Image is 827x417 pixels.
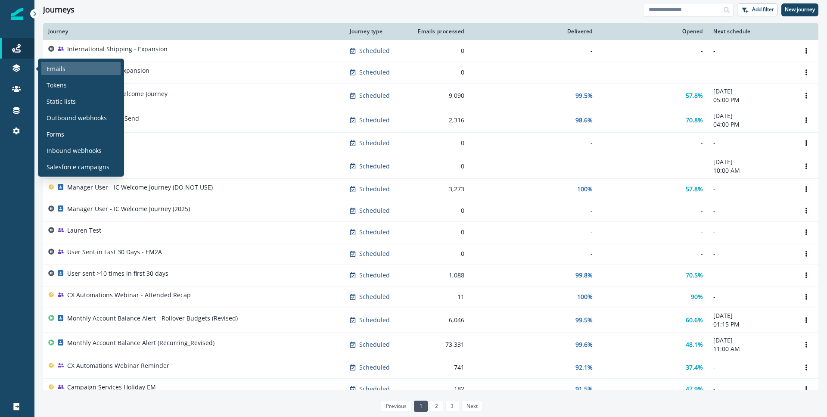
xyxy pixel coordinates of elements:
a: Regular User - IC Welcome JourneyScheduled9,09099.5%57.8%[DATE]05:00 PMOptions [43,83,818,108]
p: Add filter [752,6,774,12]
p: - [713,271,789,280]
p: 99.8% [575,271,593,280]
div: - [603,249,703,258]
div: 11 [414,293,464,301]
p: Monthly Account Balance Alert (Recurring_Revised) [67,339,215,347]
button: Options [799,204,813,217]
a: User Sent in Last 30 Days - EM2AScheduled0---Options [43,243,818,265]
div: 3,273 [414,185,464,193]
p: Scheduled [359,47,390,55]
p: Scheduled [359,271,390,280]
p: Scheduled [359,185,390,193]
a: Regular User - First SendScheduled2,31698.6%70.8%[DATE]04:00 PMOptions [43,108,818,132]
a: Lauren TestScheduled0---Options [43,221,818,243]
p: 99.6% [575,340,593,349]
a: International Shipping - ExpansionScheduled0---Options [43,40,818,62]
p: Manager User - IC Welcome Journey (DO NOT USE) [67,183,213,192]
a: Campaign Services Holiday EMScheduled18291.5%47.9%-Options [43,378,818,400]
div: 6,046 [414,316,464,324]
div: Emails processed [414,28,464,35]
p: [DATE] [713,87,789,96]
p: 91.5% [575,385,593,393]
a: Static lists [41,95,121,108]
div: - [603,47,703,55]
button: Options [799,137,813,149]
p: CX Automations Webinar - Attended Recap [67,291,191,299]
p: Campaign Services Holiday EM [67,383,156,392]
div: - [475,228,593,237]
button: Options [799,89,813,102]
div: - [603,139,703,147]
p: International Shipping - Expansion [67,45,168,53]
div: - [475,68,593,77]
p: - [713,249,789,258]
div: - [603,228,703,237]
div: 73,331 [414,340,464,349]
p: 01:15 PM [713,320,789,329]
div: - [475,249,593,258]
div: - [475,47,593,55]
p: 70.5% [686,271,703,280]
a: Tokens [41,78,121,91]
div: 1,088 [414,271,464,280]
p: Scheduled [359,228,390,237]
button: Options [799,114,813,127]
p: Monthly Account Balance Alert - Rollover Budgets (Revised) [67,314,238,323]
button: Add filter [737,3,778,16]
p: New journey [785,6,815,12]
p: - [713,206,789,215]
p: 57.8% [686,91,703,100]
button: Options [799,383,813,395]
p: Forms [47,130,64,139]
p: CX Automations Webinar Reminder [67,361,169,370]
p: [DATE] [713,336,789,345]
h1: Journeys [43,5,75,15]
p: [DATE] [713,112,789,120]
a: Inbound webhooks [41,144,121,157]
p: 04:00 PM [713,120,789,129]
p: Scheduled [359,206,390,215]
p: Scheduled [359,363,390,372]
p: - [713,68,789,77]
p: Scheduled [359,316,390,324]
div: - [603,206,703,215]
button: Options [799,314,813,327]
button: New journey [781,3,818,16]
button: Options [799,44,813,57]
p: 10:00 AM [713,166,789,175]
p: Scheduled [359,249,390,258]
div: 0 [414,162,464,171]
a: CX Automations Webinar - Attended RecapScheduled11100%90%-Options [43,286,818,308]
p: Scheduled [359,91,390,100]
a: Outbound webhooks [41,111,121,124]
div: 0 [414,228,464,237]
button: Options [799,160,813,173]
div: 0 [414,206,464,215]
a: User sent >10 times in first 30 daysScheduled1,08899.8%70.5%-Options [43,265,818,286]
a: Monthly Account Balance Alert (Recurring_Revised)Scheduled73,33199.6%48.1%[DATE]11:00 AMOptions [43,332,818,357]
a: Page 3 [445,401,459,412]
p: Scheduled [359,116,390,124]
p: User Sent in Last 30 Days - EM2A [67,248,162,256]
button: Options [799,226,813,239]
p: Scheduled [359,68,390,77]
p: Lauren Test [67,226,101,235]
a: New UserScheduled0--[DATE]10:00 AMOptions [43,154,818,178]
p: 11:00 AM [713,345,789,353]
p: 98.6% [575,116,593,124]
div: Next schedule [713,28,789,35]
p: Tokens [47,81,67,90]
p: - [713,139,789,147]
a: Manager User - IC Welcome Journey (2025)Scheduled0---Options [43,200,818,221]
button: Options [799,247,813,260]
a: CX Automations Webinar ReminderScheduled74192.1%37.4%-Options [43,357,818,378]
p: - [713,228,789,237]
p: Static lists [47,97,76,106]
p: - [713,185,789,193]
button: Options [799,183,813,196]
div: - [603,162,703,171]
div: Journey [48,28,339,35]
div: 0 [414,139,464,147]
p: 92.1% [575,363,593,372]
p: Scheduled [359,385,390,393]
